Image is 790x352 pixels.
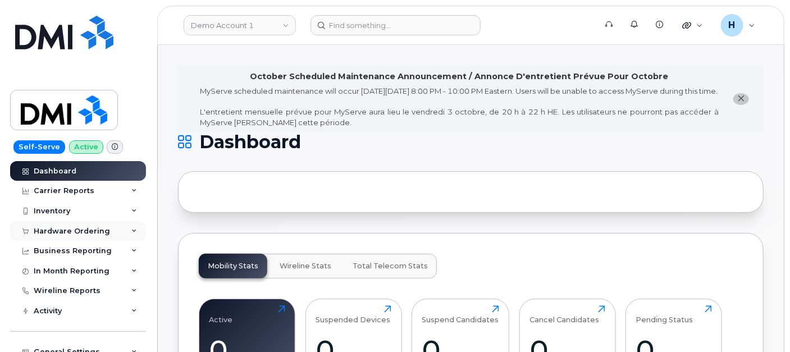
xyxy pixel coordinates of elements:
div: Active [209,305,233,324]
span: Wireline Stats [280,262,331,271]
button: close notification [733,93,749,105]
div: Pending Status [636,305,693,324]
div: October Scheduled Maintenance Announcement / Annonce D'entretient Prévue Pour Octobre [250,71,669,83]
span: Total Telecom Stats [353,262,428,271]
div: Suspend Candidates [422,305,499,324]
div: Suspended Devices [316,305,390,324]
div: MyServe scheduled maintenance will occur [DATE][DATE] 8:00 PM - 10:00 PM Eastern. Users will be u... [200,86,719,127]
span: Dashboard [199,134,301,150]
div: Cancel Candidates [529,305,599,324]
